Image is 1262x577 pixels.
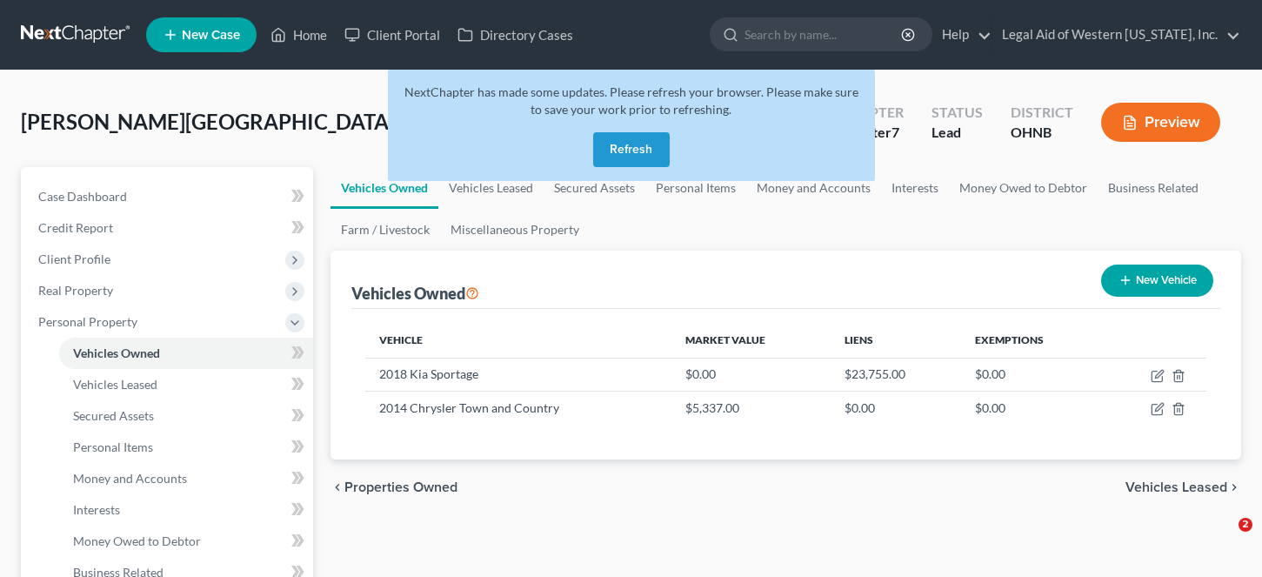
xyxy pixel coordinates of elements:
[365,323,671,358] th: Vehicle
[365,392,671,425] td: 2014 Chrysler Town and Country
[73,533,201,548] span: Money Owed to Debtor
[881,167,949,209] a: Interests
[1098,167,1209,209] a: Business Related
[831,392,961,425] td: $0.00
[933,19,992,50] a: Help
[1203,518,1245,560] iframe: Intercom live chat
[745,18,904,50] input: Search by name...
[1011,123,1073,143] div: OHNB
[961,358,1104,391] td: $0.00
[351,283,479,304] div: Vehicles Owned
[671,358,831,391] td: $0.00
[1227,480,1241,494] i: chevron_right
[73,408,154,423] span: Secured Assets
[831,323,961,358] th: Liens
[1125,480,1241,494] button: Vehicles Leased chevron_right
[671,323,831,358] th: Market Value
[59,432,313,463] a: Personal Items
[73,439,153,454] span: Personal Items
[73,502,120,517] span: Interests
[331,209,440,251] a: Farm / Livestock
[38,220,113,235] span: Credit Report
[38,283,113,298] span: Real Property
[961,323,1104,358] th: Exemptions
[59,494,313,526] a: Interests
[440,209,590,251] a: Miscellaneous Property
[59,463,313,494] a: Money and Accounts
[336,19,449,50] a: Client Portal
[1239,518,1252,532] span: 2
[449,19,582,50] a: Directory Cases
[831,358,961,391] td: $23,755.00
[38,252,110,266] span: Client Profile
[331,167,438,209] a: Vehicles Owned
[404,84,858,117] span: NextChapter has made some updates. Please refresh your browser. Please make sure to save your wor...
[262,19,336,50] a: Home
[1101,103,1220,142] button: Preview
[24,181,313,212] a: Case Dashboard
[331,480,457,494] button: chevron_left Properties Owned
[73,471,187,486] span: Money and Accounts
[993,19,1240,50] a: Legal Aid of Western [US_STATE], Inc.
[344,480,457,494] span: Properties Owned
[59,400,313,432] a: Secured Assets
[182,29,240,42] span: New Case
[24,212,313,244] a: Credit Report
[949,167,1098,209] a: Money Owed to Debtor
[1011,103,1073,123] div: District
[73,377,157,392] span: Vehicles Leased
[59,338,313,369] a: Vehicles Owned
[21,109,395,134] span: [PERSON_NAME][GEOGRAPHIC_DATA]
[59,369,313,400] a: Vehicles Leased
[671,392,831,425] td: $5,337.00
[931,123,983,143] div: Lead
[961,392,1104,425] td: $0.00
[73,346,160,360] span: Vehicles Owned
[1101,265,1213,297] button: New Vehicle
[331,480,344,494] i: chevron_left
[891,124,899,140] span: 7
[59,526,313,557] a: Money Owed to Debtor
[38,314,137,329] span: Personal Property
[38,189,127,204] span: Case Dashboard
[365,358,671,391] td: 2018 Kia Sportage
[593,132,670,167] button: Refresh
[931,103,983,123] div: Status
[1125,480,1227,494] span: Vehicles Leased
